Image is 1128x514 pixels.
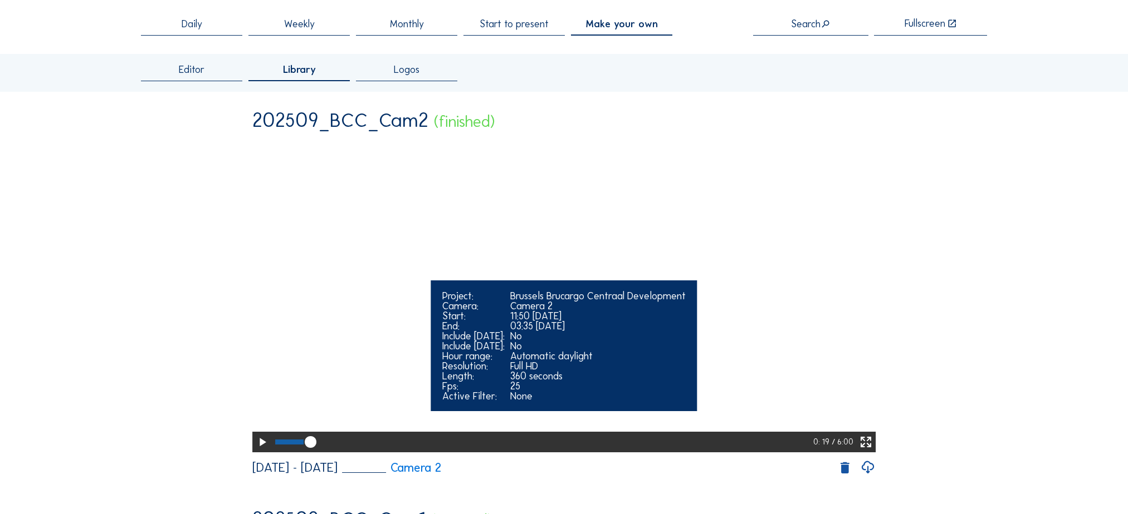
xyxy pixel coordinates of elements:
div: 202509_BCC_Cam2 [252,110,428,130]
span: Weekly [284,19,315,29]
div: Fullscreen [905,18,945,29]
div: Camera 2 [510,301,686,311]
div: Active Filter: [442,391,505,401]
div: End: [442,321,505,331]
div: Brussels Brucargo Centraal Development [510,291,686,301]
div: Length: [442,371,505,381]
div: Hour range: [442,351,505,361]
span: Make your own [586,19,658,29]
div: [DATE] - [DATE] [252,461,338,474]
div: Fps: [442,381,505,391]
div: 25 [510,381,686,391]
div: / 6:00 [832,432,853,452]
div: Full HD [510,361,686,371]
span: Library [283,65,316,75]
div: No [510,341,686,351]
div: No [510,331,686,341]
div: 03:35 [DATE] [510,321,686,331]
span: Logos [394,65,419,75]
div: 360 seconds [510,371,686,381]
div: Resolution: [442,361,505,371]
div: 0: 19 [813,432,832,452]
div: Start: [442,311,505,321]
span: Daily [182,19,202,29]
a: Camera 2 [342,462,441,474]
video: Your browser does not support the video tag. [252,139,876,451]
div: Include [DATE]: [442,331,505,341]
div: 11:50 [DATE] [510,311,686,321]
span: Editor [179,65,204,75]
span: Monthly [390,19,424,29]
div: None [510,391,686,401]
div: Include [DATE]: [442,341,505,351]
div: Camera: [442,301,505,311]
div: Project: [442,291,505,301]
span: Start to present [480,19,549,29]
div: Automatic daylight [510,351,686,361]
div: (finished) [434,114,495,130]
